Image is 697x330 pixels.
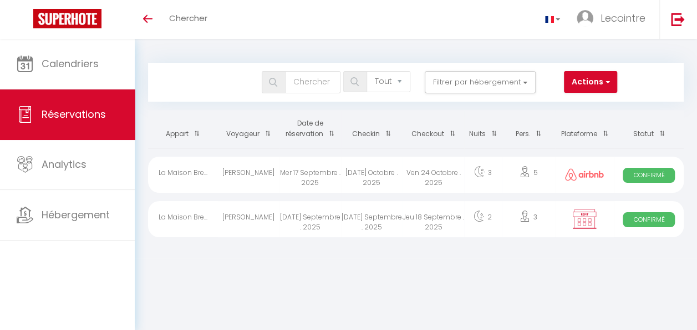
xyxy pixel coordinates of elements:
span: Lecointre [601,11,645,25]
th: Sort by booking date [279,110,341,148]
th: Sort by channel [555,110,614,148]
th: Sort by nights [464,110,502,148]
img: ... [577,10,593,27]
button: Filtrer par hébergement [425,71,536,93]
span: Analytics [42,157,87,171]
th: Sort by guest [218,110,279,148]
img: Super Booking [33,9,101,28]
span: Hébergement [42,208,110,222]
th: Sort by status [614,110,684,148]
span: Calendriers [42,57,99,71]
img: logout [671,12,685,26]
span: Chercher [169,12,207,24]
span: Réservations [42,107,106,121]
th: Sort by checkout [403,110,464,148]
input: Chercher [285,71,340,93]
button: Actions [564,71,617,93]
th: Sort by people [502,110,556,148]
th: Sort by rentals [148,110,218,148]
th: Sort by checkin [341,110,403,148]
